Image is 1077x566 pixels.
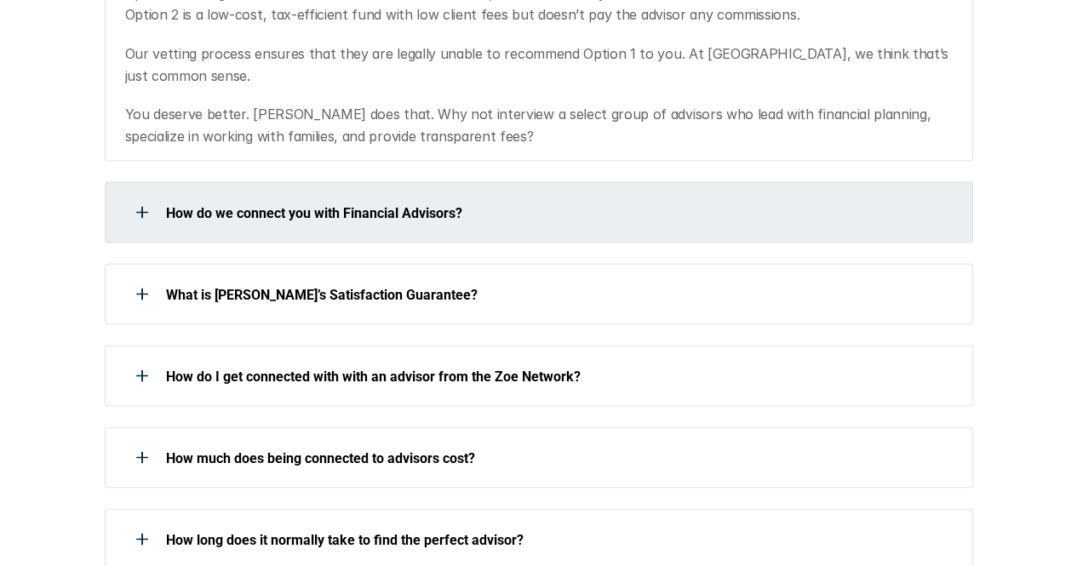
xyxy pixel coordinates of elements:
p: What is [PERSON_NAME]’s Satisfaction Guarantee? [166,286,951,302]
p: How long does it normally take to find the perfect advisor? [166,531,951,547]
p: How do we connect you with Financial Advisors? [166,204,951,220]
p: How do I get connected with with an advisor from the Zoe Network? [166,368,951,384]
p: How much does being connected to advisors cost? [166,449,951,466]
p: Our vetting process ensures that they are legally unable to recommend Option 1 to you. At [GEOGRA... [125,43,952,87]
p: You deserve better. [PERSON_NAME] does that. Why not interview a select group of advisors who lea... [125,104,952,147]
